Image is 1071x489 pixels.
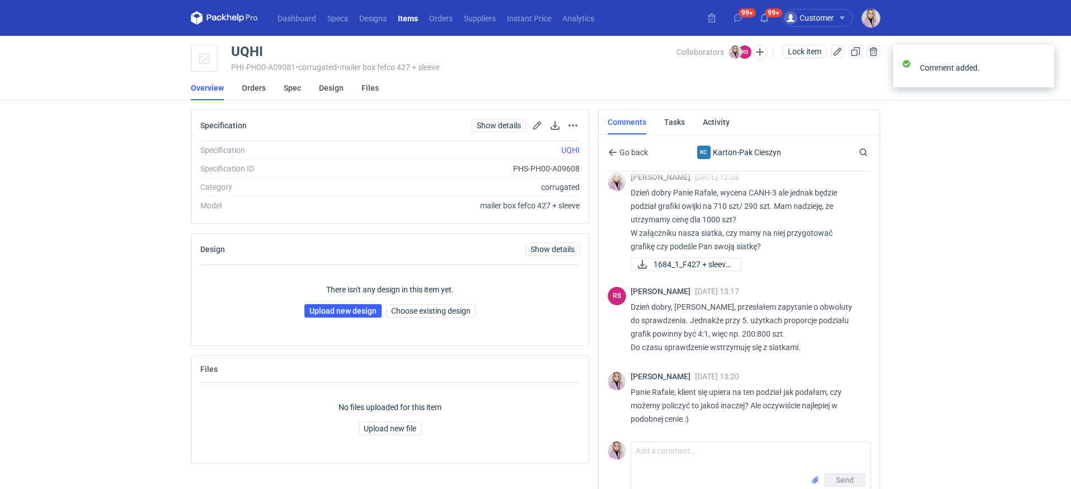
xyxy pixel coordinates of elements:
img: Klaudia Wiśniewska [729,45,742,59]
span: Lock item [788,48,821,55]
span: • mailer box fefco 427 + sleeve [337,63,439,72]
span: Send [836,476,854,484]
p: Dzień dobry, [PERSON_NAME], przesłałem zapytanie o obwoluty do sprawdzenia. Jednakże przy 5. użyt... [631,300,862,354]
p: Panie Rafale, klient się upiera na ten podział jak podałam, czy możemy policzyć to jakoś inaczej?... [631,385,862,426]
a: Tasks [664,110,685,134]
div: Specification [200,145,352,156]
button: Download specification [548,119,562,132]
a: Instant Price [501,11,557,25]
button: Edit spec [530,119,544,132]
button: Customer [782,9,862,27]
input: Search [857,146,892,159]
div: PHS-PH00-A09608 [352,163,580,174]
div: corrugated [352,181,580,193]
img: Klaudia Wiśniewska [608,441,626,460]
button: Edit item [831,45,844,58]
p: There isn't any design in this item yet. [326,284,454,295]
button: Delete item [867,45,880,58]
button: Choose existing design [386,304,476,318]
a: Items [392,11,424,25]
div: PHI-PH00-A09081 [231,63,677,72]
div: Karton-Pak Cieszyn [697,146,711,159]
span: [DATE] 13:20 [695,372,739,381]
div: Karton-Pak Cieszyn [685,146,794,159]
a: Designs [354,11,392,25]
a: Files [361,76,379,100]
button: 99+ [755,9,773,27]
a: Analytics [557,11,600,25]
div: Comment added. [920,62,1037,73]
button: Actions [566,119,580,132]
span: [PERSON_NAME] [631,173,695,181]
span: 1684_1_F427 + sleeve... [654,258,732,271]
div: Customer [784,11,834,25]
div: 1684_1_F427 + sleeve_E 2xGD2_GC1 300.pdf [631,258,741,271]
a: Show details [525,243,580,256]
span: [DATE] 12:38 [695,173,739,181]
svg: Packhelp Pro [191,11,258,25]
span: • corrugated [295,63,337,72]
h2: Design [200,245,225,254]
figcaption: KC [697,146,711,159]
a: Specs [322,11,354,25]
h2: Files [200,365,218,374]
div: Specification ID [200,163,352,174]
p: No files uploaded for this item [339,402,441,413]
a: Activity [703,110,730,134]
button: Upload new file [359,422,421,435]
div: Model [200,200,352,211]
a: Spec [284,76,301,100]
p: Dzień dobry Panie Rafale, wycena CANH-3 ale jednak będzie podział grafiki owijki na 710 szt/ 290 ... [631,186,862,253]
span: Go back [617,148,648,156]
div: Category [200,181,352,193]
figcaption: RS [738,45,751,59]
button: 99+ [729,9,747,27]
div: Rafał Stani [608,287,626,305]
img: Klaudia Wiśniewska [608,372,626,390]
div: mailer box fefco 427 + sleeve [352,200,580,211]
span: [PERSON_NAME] [631,287,695,296]
h2: Specification [200,121,247,130]
button: Edit collaborators [753,45,767,59]
button: Send [824,473,866,487]
a: Design [319,76,344,100]
span: Choose existing design [391,307,471,315]
a: Suppliers [458,11,501,25]
a: Overview [191,76,224,100]
button: Go back [608,146,649,159]
span: [PERSON_NAME] [631,372,695,381]
span: Upload new file [364,425,416,432]
a: UQHI [561,146,580,155]
span: Collaborators [677,48,724,57]
img: Klaudia Wiśniewska [608,173,626,191]
a: Dashboard [272,11,322,25]
button: Lock item [783,45,826,58]
figcaption: RS [608,287,626,305]
button: Duplicate Item [849,45,862,58]
div: UQHI [231,45,263,58]
a: Upload new design [304,304,382,318]
span: [DATE] 13:17 [695,287,739,296]
a: Show details [472,119,526,132]
button: close [1037,62,1045,73]
a: Orders [242,76,266,100]
a: Comments [608,110,646,134]
img: Klaudia Wiśniewska [862,9,880,27]
a: 1684_1_F427 + sleeve... [631,258,741,271]
a: Orders [424,11,458,25]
